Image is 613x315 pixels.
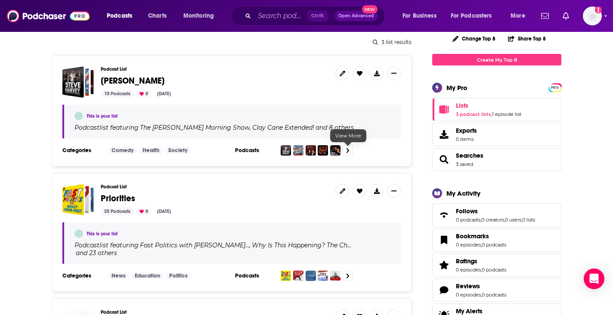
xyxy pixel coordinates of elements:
[140,242,249,249] h4: Fast Politics with [PERSON_NAME]…
[62,184,94,215] a: Priorities
[252,242,351,249] h4: Why Is This Happening? The Ch…
[139,242,249,249] a: Fast Politics with [PERSON_NAME]…
[108,147,137,154] a: Comedy
[139,147,163,154] a: Health
[482,242,506,248] a: 0 podcasts
[251,242,351,249] a: Why Is This Happening? The Ch…
[387,66,401,80] button: Show More Button
[584,268,604,289] div: Open Intercom Messenger
[456,127,477,134] span: Exports
[74,229,83,238] a: Christina Freundlich
[74,241,390,257] div: Podcast list featuring
[140,124,250,131] h4: The [PERSON_NAME] Morning Show
[101,184,328,190] h3: Podcast List
[432,203,561,227] span: Follows
[101,193,135,204] span: Priorities
[166,272,191,279] a: Politics
[252,124,314,131] h4: Clay Cane Extended!
[595,6,602,13] svg: Add a profile image
[511,10,525,22] span: More
[482,292,506,298] a: 0 podcasts
[293,145,303,156] img: Clay Cane Extended!
[435,103,452,115] a: Lists
[456,207,478,215] span: Follows
[456,102,468,109] span: Lists
[435,284,452,296] a: Reviews
[456,257,477,265] span: Ratings
[583,6,602,25] img: User Profile
[481,217,504,223] a: 0 creators
[330,271,341,281] img: Impolitic with John Heilemann
[76,249,117,257] p: and 23 others
[522,217,535,223] a: 0 lists
[456,242,481,248] a: 0 episodes
[177,9,225,23] button: open menu
[362,5,378,13] span: New
[250,124,251,131] span: ,
[435,259,452,271] a: Ratings
[101,76,164,86] a: [PERSON_NAME]
[505,217,521,223] a: 0 users
[521,217,522,223] span: ,
[330,129,366,142] div: View More
[456,217,480,223] a: 0 podcasts
[281,145,291,156] img: The Steve Harvey Morning Show
[456,292,481,298] a: 0 episodes
[107,10,132,22] span: Podcasts
[101,208,134,215] div: 25 Podcasts
[249,241,251,249] span: ,
[183,10,214,22] span: Monitoring
[74,124,390,131] div: Podcast list featuring
[456,282,506,290] a: Reviews
[559,9,573,23] a: Show notifications dropdown
[435,234,452,246] a: Bookmarks
[136,208,152,215] div: 0
[447,33,501,44] button: Change Top 8
[481,242,482,248] span: ,
[101,75,164,86] span: [PERSON_NAME]
[583,6,602,25] span: Logged in as cfreundlich
[316,124,354,131] p: and 8 others
[154,90,174,98] div: [DATE]
[432,253,561,277] span: Ratings
[456,232,506,240] a: Bookmarks
[456,307,483,315] span: My Alerts
[508,30,546,47] button: Share Top 8
[481,292,482,298] span: ,
[456,232,489,240] span: Bookmarks
[306,271,316,281] img: The Blueprint with Jen Psaki
[505,9,536,23] button: open menu
[306,145,316,156] img: The D.L. Hughley Show
[62,66,94,98] a: Mike Thurmond
[87,113,118,119] a: This is your list
[445,9,505,23] button: open menu
[318,145,328,156] img: Not All Hood (NAH) with Malcolm-Jamal Warner & Candace Kelley
[281,271,291,281] img: Fast Politics with Molly Jong-Fast
[139,124,250,131] a: The [PERSON_NAME] Morning Show
[387,184,401,198] button: Show More Button
[338,14,374,18] span: Open Advanced
[101,90,134,98] div: 10 Podcasts
[101,9,143,23] button: open menu
[307,10,328,22] span: Ctrl K
[235,147,274,154] h3: Podcasts
[7,8,90,24] img: Podchaser - Follow, Share and Rate Podcasts
[101,66,328,72] h3: Podcast List
[456,136,477,142] span: 0 items
[154,208,174,215] div: [DATE]
[456,152,483,159] a: Searches
[136,90,152,98] div: 0
[492,111,521,117] a: 1 episode list
[456,257,506,265] a: Ratings
[108,272,129,279] a: News
[491,111,492,117] span: ,
[432,278,561,302] span: Reviews
[481,267,482,273] span: ,
[148,10,167,22] span: Charts
[538,9,552,23] a: Show notifications dropdown
[504,217,505,223] span: ,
